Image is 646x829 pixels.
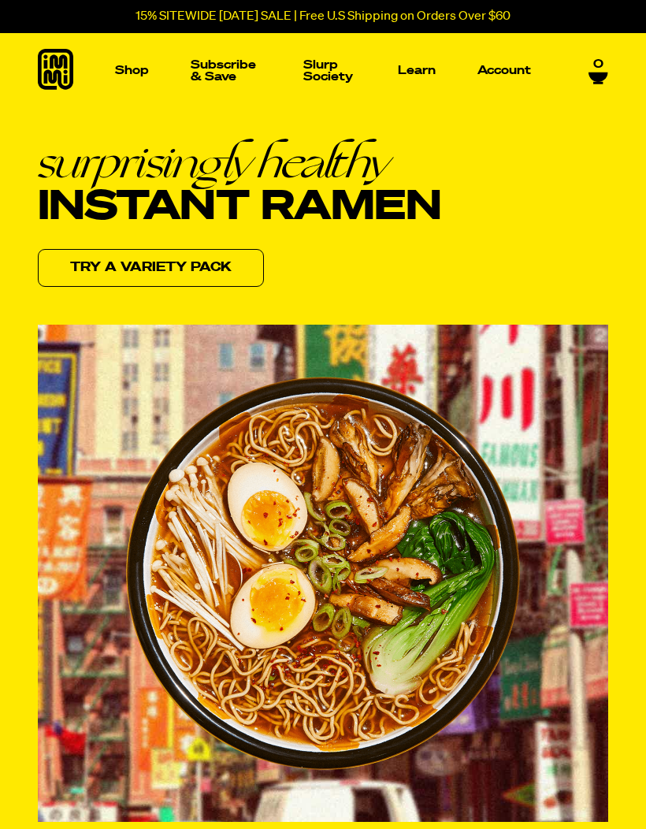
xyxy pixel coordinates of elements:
em: surprisingly healthy [38,139,441,184]
img: Ramen bowl [126,377,520,770]
p: Learn [398,65,436,76]
p: 15% SITEWIDE [DATE] SALE | Free U.S Shipping on Orders Over $60 [136,9,510,24]
a: Subscribe & Save [184,53,268,89]
p: Account [477,65,531,76]
a: Account [471,58,537,83]
a: 0 [588,58,608,84]
a: Try a variety pack [38,249,264,287]
p: Subscribe & Save [191,59,262,83]
h1: Instant Ramen [38,139,441,229]
nav: Main navigation [109,33,537,108]
a: Shop [109,33,155,108]
span: 0 [593,58,603,72]
a: Learn [392,33,442,108]
p: Shop [115,65,149,76]
p: Slurp Society [303,59,356,83]
a: Slurp Society [297,53,362,89]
